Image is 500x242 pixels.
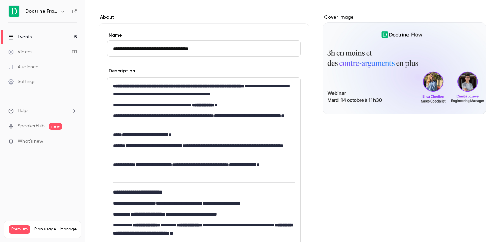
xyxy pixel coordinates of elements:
span: What's new [18,138,43,145]
label: About [99,14,309,21]
section: Cover image [323,14,486,114]
label: Name [107,32,301,39]
span: Premium [9,225,30,234]
li: help-dropdown-opener [8,107,77,114]
label: Description [107,68,135,74]
label: Cover image [323,14,486,21]
span: Help [18,107,28,114]
img: Doctrine France [9,6,19,17]
div: Events [8,34,32,40]
iframe: Noticeable Trigger [69,138,77,145]
div: Audience [8,63,38,70]
span: Plan usage [34,227,56,232]
a: SpeakerHub [18,123,45,130]
div: Videos [8,49,32,55]
span: new [49,123,62,130]
h6: Doctrine France [25,8,57,15]
div: Settings [8,78,35,85]
a: Manage [60,227,77,232]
